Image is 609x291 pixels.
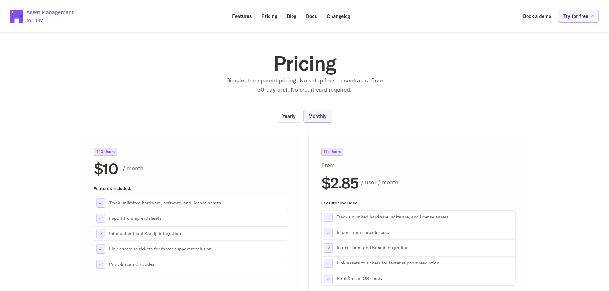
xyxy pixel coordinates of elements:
a: Docs [301,10,322,22]
p: Features included: [94,186,288,191]
h2: $10 [94,161,118,176]
p: Link assets to tickets for faster support resolution [337,260,513,266]
a: Pricing [257,10,282,22]
p: Changelog [327,14,350,19]
a: Book a demo [519,10,556,22]
p: Link assets to tickets for faster support resolution [109,246,285,252]
a: Blog [282,10,301,22]
p: 11+ Users [324,150,341,154]
a: Try for free [558,10,599,22]
p: Pricing [262,14,277,19]
p: Import from spreadsheets [337,229,513,236]
p: Print & scan QR codes [337,275,513,282]
p: Simple, transparent pricing. No setup fees or contracts. Free 30-day trial. No credit card required. [225,76,385,95]
p: Blog [287,14,296,19]
p: Docs [306,14,317,19]
p: Intune, Jamf and Kandji integration [109,230,285,237]
p: / user / month [361,178,516,187]
h1: Pricing [177,53,433,73]
p: Features [232,14,252,19]
p: Print & scan QR codes [109,261,285,267]
p: Try for free [563,14,588,19]
a: Changelog [322,10,355,22]
p: Import from spreadsheets [109,215,285,221]
p: Track unlimited hardware, software, and license assets [337,214,513,220]
p: Track unlimited hardware, software, and license assets [109,200,285,206]
p: / month [123,164,288,173]
p: From [321,161,350,170]
p: Book a demo [523,14,551,19]
p: Yearly [282,114,296,119]
p: 1-10 Users [96,150,115,154]
p: Monthly [308,114,327,119]
p: Intune, Jamf and Kandji integration [337,245,513,251]
a: Features [228,10,256,22]
p: Features included: [321,200,516,205]
h2: $2.85 [321,175,358,190]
